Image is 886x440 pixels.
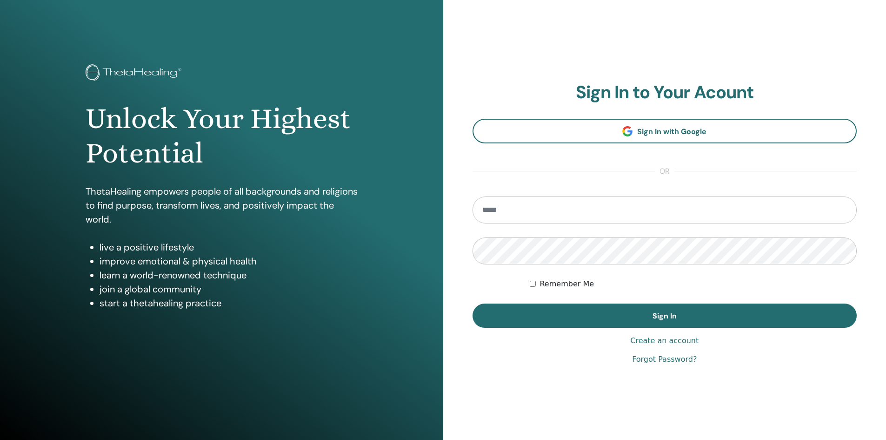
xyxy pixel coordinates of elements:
[473,304,857,328] button: Sign In
[655,166,674,177] span: or
[100,268,358,282] li: learn a world-renowned technique
[86,184,358,226] p: ThetaHealing empowers people of all backgrounds and religions to find purpose, transform lives, a...
[632,354,697,365] a: Forgot Password?
[86,102,358,171] h1: Unlock Your Highest Potential
[473,82,857,103] h2: Sign In to Your Acount
[473,119,857,143] a: Sign In with Google
[100,254,358,268] li: improve emotional & physical health
[100,296,358,310] li: start a thetahealing practice
[630,335,699,346] a: Create an account
[637,127,706,136] span: Sign In with Google
[653,311,677,321] span: Sign In
[100,282,358,296] li: join a global community
[540,278,594,290] label: Remember Me
[100,240,358,254] li: live a positive lifestyle
[530,278,857,290] div: Keep me authenticated indefinitely or until I manually logout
